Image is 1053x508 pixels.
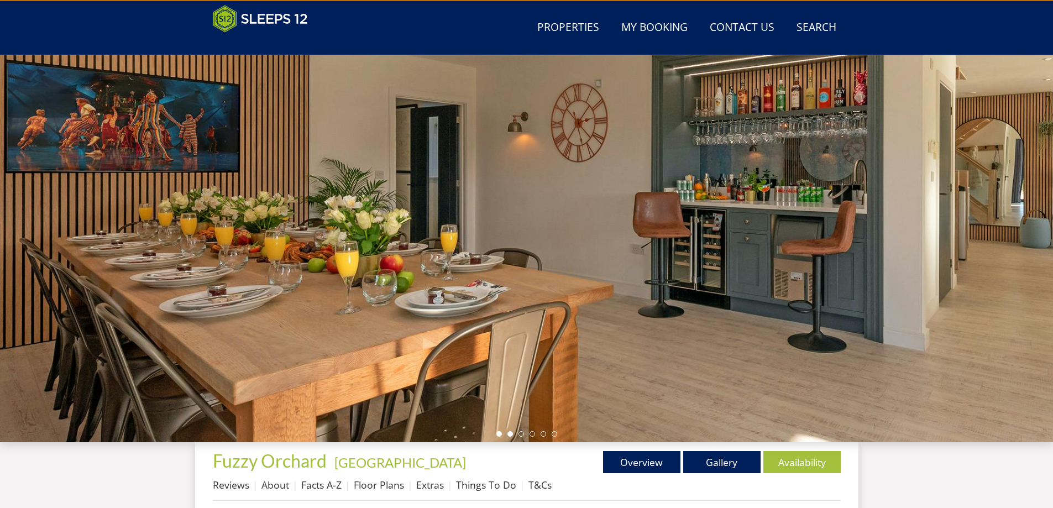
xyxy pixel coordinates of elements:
[207,39,323,49] iframe: Customer reviews powered by Trustpilot
[301,478,342,491] a: Facts A-Z
[533,15,604,40] a: Properties
[213,450,330,472] a: Fuzzy Orchard
[354,478,404,491] a: Floor Plans
[330,454,466,470] span: -
[683,451,761,473] a: Gallery
[528,478,552,491] a: T&Cs
[705,15,779,40] a: Contact Us
[456,478,516,491] a: Things To Do
[334,454,466,470] a: [GEOGRAPHIC_DATA]
[261,478,289,491] a: About
[213,478,249,491] a: Reviews
[792,15,841,40] a: Search
[213,5,308,33] img: Sleeps 12
[763,451,841,473] a: Availability
[416,478,444,491] a: Extras
[213,450,327,472] span: Fuzzy Orchard
[603,451,680,473] a: Overview
[617,15,692,40] a: My Booking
